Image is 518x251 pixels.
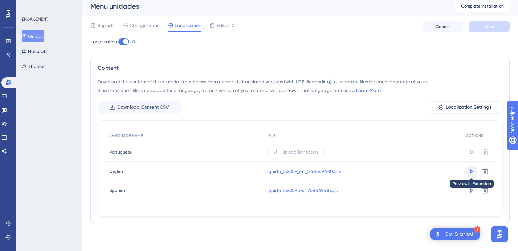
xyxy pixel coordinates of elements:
[422,21,463,32] button: Cancel
[90,38,510,46] div: Localization:
[110,133,143,138] span: LANGUAGE NAME
[16,2,43,10] span: Need Help?
[268,167,341,175] a: guide_152259_en_1758549680.csv
[129,21,160,29] span: Configuration
[466,133,483,138] span: ACTIONS
[474,226,480,233] div: 1
[489,224,510,245] iframe: UserGuiding AI Assistant Launcher
[98,64,503,72] div: Content
[98,78,503,94] div: Download the content of this material from below, then upload its translated versions (with encod...
[97,21,114,29] span: Reports
[268,133,275,138] span: FILE
[217,21,229,29] span: Editor
[296,79,309,85] span: UTF-8
[445,230,475,238] div: Get Started!
[461,3,504,9] span: Complete Installation
[175,21,201,29] span: Localization
[110,169,123,174] span: English
[430,228,480,240] div: Open Get Started! checklist, remaining modules: 1
[455,1,510,12] button: Complete Installation
[22,16,48,22] div: ENGAGEMENT
[356,88,381,93] a: Learn More.
[434,230,442,238] img: launcher-image-alternative-text
[90,1,438,11] div: Menu unidades
[446,103,491,111] span: Localization Settings
[22,30,44,42] button: Guides
[110,149,132,155] span: Portuguese
[436,24,450,29] span: Cancel
[469,21,510,32] button: Save
[22,60,45,72] button: Themes
[484,24,494,29] span: Save
[282,149,318,155] span: Upload Translation
[132,39,138,44] span: On
[117,103,169,111] span: Download Content CSV
[427,101,503,114] button: Localization Settings
[22,45,47,57] button: Hotspots
[98,101,181,114] button: Download Content CSV
[268,186,339,195] a: guide_152259_es_1758549687.csv
[110,188,125,193] span: Spanish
